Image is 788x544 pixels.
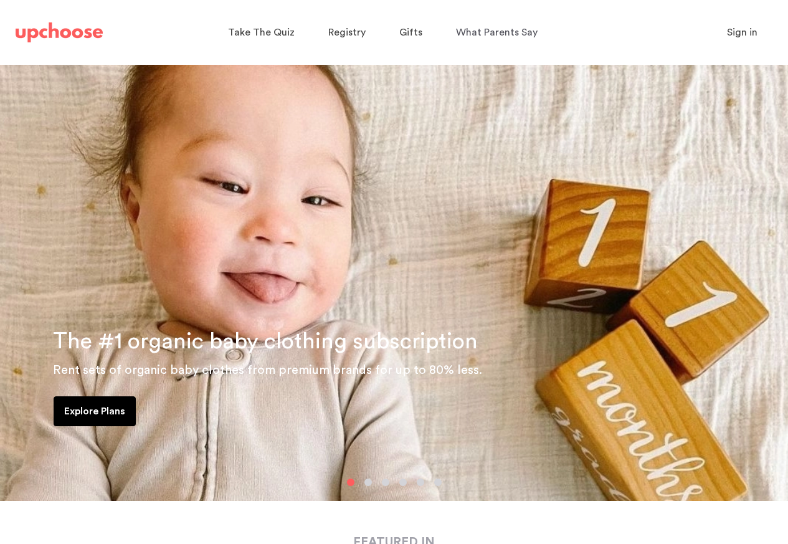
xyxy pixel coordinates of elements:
[727,27,757,37] span: Sign in
[399,21,426,45] a: Gifts
[228,27,295,37] span: Take The Quiz
[16,22,103,42] img: UpChoose
[64,404,125,419] p: Explore Plans
[711,20,773,45] button: Sign in
[228,21,298,45] a: Take The Quiz
[53,330,478,353] span: The #1 organic baby clothing subscription
[399,27,422,37] span: Gifts
[16,20,103,45] a: UpChoose
[53,360,773,380] p: Rent sets of organic baby clothes from premium brands for up to 80% less.
[328,21,369,45] a: Registry
[328,27,366,37] span: Registry
[456,21,541,45] a: What Parents Say
[456,27,538,37] span: What Parents Say
[54,396,136,426] a: Explore Plans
